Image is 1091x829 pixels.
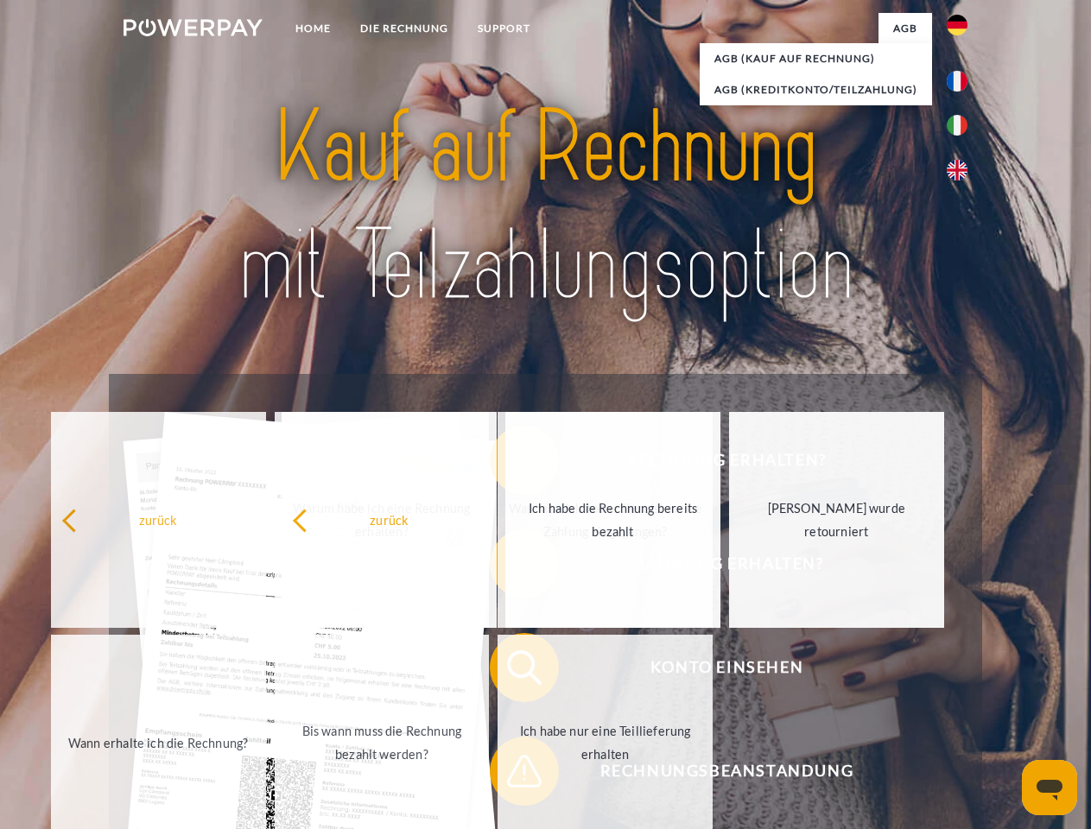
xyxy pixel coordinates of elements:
div: Wann erhalte ich die Rechnung? [61,731,256,754]
div: Bis wann muss die Rechnung bezahlt werden? [285,719,479,766]
div: zurück [61,508,256,531]
img: title-powerpay_de.svg [165,83,926,331]
img: en [947,160,967,180]
img: de [947,15,967,35]
a: AGB (Kreditkonto/Teilzahlung) [700,74,932,105]
img: logo-powerpay-white.svg [124,19,263,36]
div: Ich habe die Rechnung bereits bezahlt [516,497,710,543]
a: agb [879,13,932,44]
img: fr [947,71,967,92]
a: Home [281,13,346,44]
img: it [947,115,967,136]
div: [PERSON_NAME] wurde retourniert [739,497,934,543]
a: DIE RECHNUNG [346,13,463,44]
iframe: Schaltfläche zum Öffnen des Messaging-Fensters [1022,760,1077,815]
div: Ich habe nur eine Teillieferung erhalten [508,719,702,766]
a: SUPPORT [463,13,545,44]
a: AGB (Kauf auf Rechnung) [700,43,932,74]
div: zurück [292,508,486,531]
